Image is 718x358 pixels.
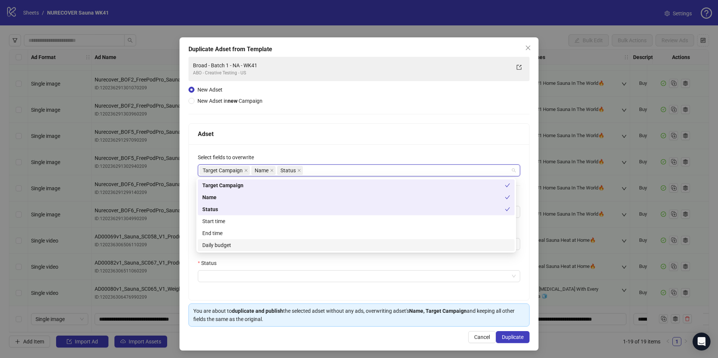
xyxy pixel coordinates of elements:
div: Daily budget [198,239,515,251]
div: Open Intercom Messenger [693,333,711,351]
div: Name [198,191,515,203]
span: close [525,45,531,51]
span: close [244,169,248,172]
span: Duplicate [502,334,524,340]
div: End time [198,227,515,239]
div: Daily budget [202,241,510,249]
span: New Adset in Campaign [197,98,263,104]
div: Status [198,203,515,215]
button: Cancel [468,331,496,343]
strong: new [228,98,237,104]
button: Close [522,42,534,54]
span: Cancel [474,334,490,340]
div: Start time [202,217,510,225]
span: Target Campaign [203,166,243,175]
div: Name [202,193,505,201]
button: Duplicate [496,331,530,343]
span: Status [280,166,296,175]
div: You are about to the selected adset without any ads, overwriting adset's and keeping all other fi... [193,307,525,323]
div: Status [202,205,505,213]
label: Status [198,259,221,267]
span: check [505,183,510,188]
div: Broad - Batch 1 - NA - WK41 [193,61,510,70]
div: Target Campaign [198,179,515,191]
div: Target Campaign [202,181,505,189]
span: close [270,169,274,172]
span: check [505,195,510,200]
div: End time [202,229,510,237]
strong: Name, Target Campaign [409,308,467,314]
div: Adset [198,129,520,139]
span: Name [251,166,276,175]
div: ABO - Creative Testing - US [193,70,510,77]
span: Name [255,166,269,175]
span: New Adset [197,87,223,93]
div: Duplicate Adset from Template [188,45,530,54]
span: Status [277,166,303,175]
span: check [505,207,510,212]
span: export [516,65,522,70]
label: Select fields to overwrite [198,153,259,161]
span: Target Campaign [199,166,250,175]
div: Start time [198,215,515,227]
span: close [297,169,301,172]
strong: duplicate and publish [232,308,283,314]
